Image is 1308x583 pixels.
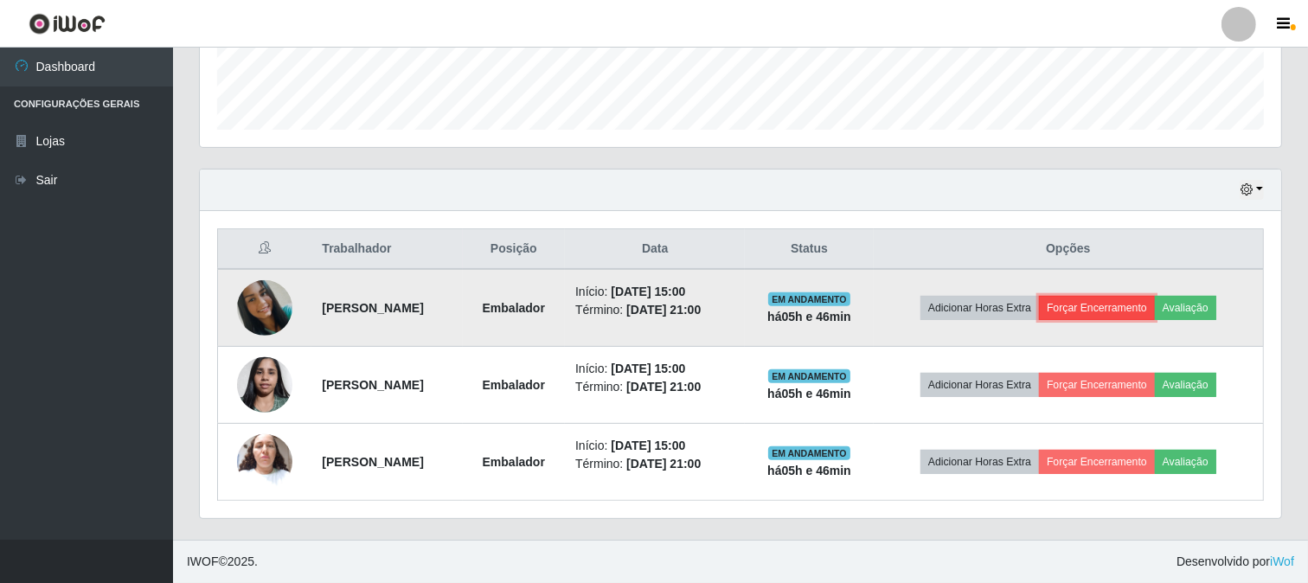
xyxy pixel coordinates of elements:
[237,348,292,421] img: 1696515071857.jpeg
[874,229,1264,270] th: Opções
[611,362,685,375] time: [DATE] 15:00
[575,378,734,396] li: Término:
[575,301,734,319] li: Término:
[1177,553,1294,571] span: Desenvolvido por
[187,553,258,571] span: © 2025 .
[483,378,545,392] strong: Embalador
[1039,373,1155,397] button: Forçar Encerramento
[626,303,701,317] time: [DATE] 21:00
[920,296,1039,320] button: Adicionar Horas Extra
[322,455,423,469] strong: [PERSON_NAME]
[768,446,850,460] span: EM ANDAMENTO
[768,292,850,306] span: EM ANDAMENTO
[483,455,545,469] strong: Embalador
[611,285,685,298] time: [DATE] 15:00
[1155,296,1216,320] button: Avaliação
[1155,450,1216,474] button: Avaliação
[1270,554,1294,568] a: iWof
[1155,373,1216,397] button: Avaliação
[187,554,219,568] span: IWOF
[767,310,851,324] strong: há 05 h e 46 min
[322,378,423,392] strong: [PERSON_NAME]
[483,301,545,315] strong: Embalador
[29,13,106,35] img: CoreUI Logo
[920,373,1039,397] button: Adicionar Horas Extra
[322,301,423,315] strong: [PERSON_NAME]
[767,464,851,477] strong: há 05 h e 46 min
[611,439,685,452] time: [DATE] 15:00
[626,380,701,394] time: [DATE] 21:00
[575,283,734,301] li: Início:
[1039,296,1155,320] button: Forçar Encerramento
[920,450,1039,474] button: Adicionar Horas Extra
[237,280,292,336] img: 1693608079370.jpeg
[626,457,701,471] time: [DATE] 21:00
[768,369,850,383] span: EM ANDAMENTO
[575,437,734,455] li: Início:
[463,229,566,270] th: Posição
[745,229,873,270] th: Status
[237,425,292,498] img: 1750954658696.jpeg
[575,360,734,378] li: Início:
[311,229,462,270] th: Trabalhador
[575,455,734,473] li: Término:
[565,229,745,270] th: Data
[1039,450,1155,474] button: Forçar Encerramento
[767,387,851,400] strong: há 05 h e 46 min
